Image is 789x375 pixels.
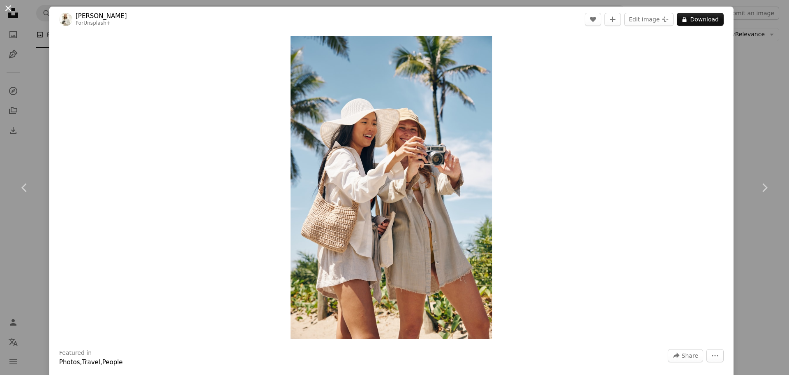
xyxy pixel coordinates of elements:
div: For [76,20,127,27]
button: Zoom in on this image [291,36,492,339]
a: Travel [82,359,100,366]
button: Share this image [668,349,703,362]
a: [PERSON_NAME] [76,12,127,20]
h3: Featured in [59,349,92,357]
button: Edit image [624,13,674,26]
a: Unsplash+ [83,20,111,26]
img: Go to Natalia Blauth's profile [59,13,72,26]
span: , [100,359,102,366]
button: More Actions [706,349,724,362]
button: Like [585,13,601,26]
a: Next [740,148,789,227]
button: Download [677,13,724,26]
img: two beautiful young women standing next to each other holding a camera [291,36,492,339]
span: , [80,359,82,366]
a: People [102,359,123,366]
button: Add to Collection [604,13,621,26]
span: Share [682,349,698,362]
a: Photos [59,359,80,366]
